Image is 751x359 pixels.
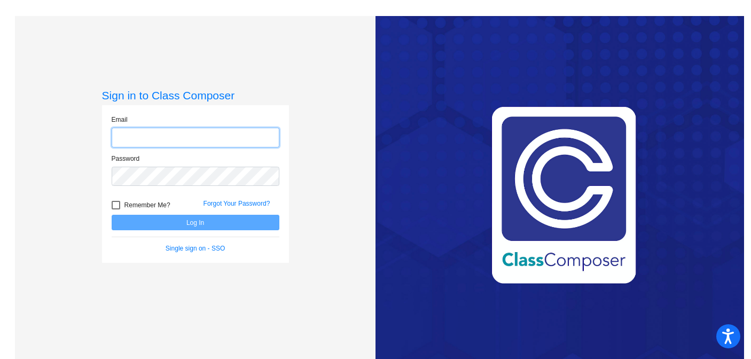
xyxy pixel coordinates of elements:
[166,245,225,252] a: Single sign on - SSO
[112,115,128,124] label: Email
[112,154,140,163] label: Password
[102,89,289,102] h3: Sign in to Class Composer
[112,215,279,230] button: Log In
[124,199,170,212] span: Remember Me?
[204,200,270,207] a: Forgot Your Password?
